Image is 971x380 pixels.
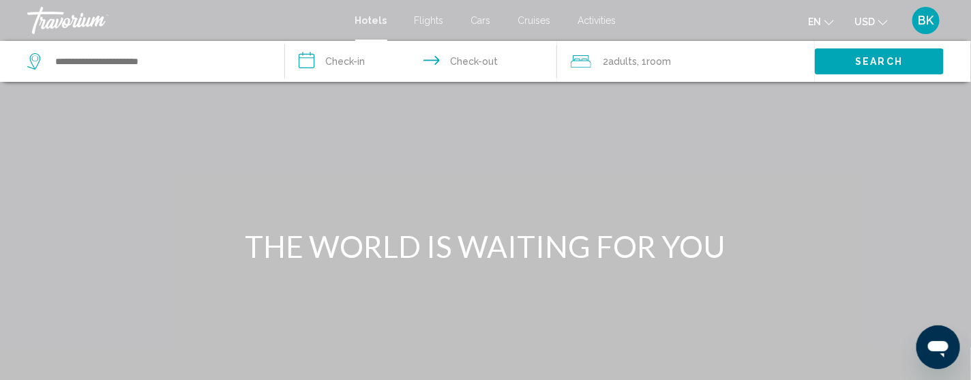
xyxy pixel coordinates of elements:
a: Activities [578,15,616,26]
button: Check in and out dates [285,41,556,82]
span: , 1 [638,52,672,71]
span: Search [856,57,903,68]
a: Flights [415,15,444,26]
a: Cars [471,15,491,26]
span: 2 [603,52,638,71]
iframe: Button to launch messaging window [916,325,960,369]
span: USD [854,16,875,27]
button: User Menu [908,6,944,35]
button: Travelers: 2 adults, 0 children [557,41,815,82]
span: Room [647,56,672,67]
a: Hotels [355,15,387,26]
a: Cruises [518,15,551,26]
button: Search [815,48,944,74]
span: en [808,16,821,27]
button: Change language [808,12,834,31]
a: Travorium [27,7,342,34]
span: BK [918,14,934,27]
button: Change currency [854,12,888,31]
span: Adults [609,56,638,67]
h1: THE WORLD IS WAITING FOR YOU [230,229,741,264]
